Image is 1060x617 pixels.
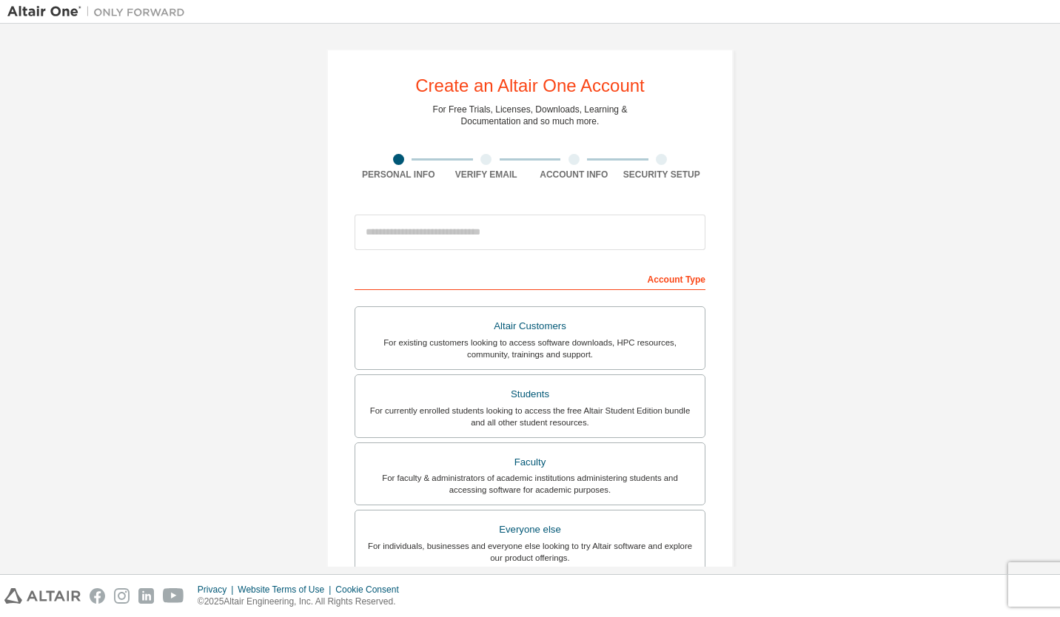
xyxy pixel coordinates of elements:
[238,584,335,596] div: Website Terms of Use
[364,540,696,564] div: For individuals, businesses and everyone else looking to try Altair software and explore our prod...
[364,405,696,428] div: For currently enrolled students looking to access the free Altair Student Edition bundle and all ...
[335,584,407,596] div: Cookie Consent
[618,169,706,181] div: Security Setup
[364,519,696,540] div: Everyone else
[198,584,238,596] div: Privacy
[355,169,443,181] div: Personal Info
[443,169,531,181] div: Verify Email
[364,452,696,473] div: Faculty
[163,588,184,604] img: youtube.svg
[364,337,696,360] div: For existing customers looking to access software downloads, HPC resources, community, trainings ...
[364,472,696,496] div: For faculty & administrators of academic institutions administering students and accessing softwa...
[7,4,192,19] img: Altair One
[114,588,130,604] img: instagram.svg
[138,588,154,604] img: linkedin.svg
[90,588,105,604] img: facebook.svg
[355,266,705,290] div: Account Type
[198,596,408,608] p: © 2025 Altair Engineering, Inc. All Rights Reserved.
[433,104,628,127] div: For Free Trials, Licenses, Downloads, Learning & Documentation and so much more.
[4,588,81,604] img: altair_logo.svg
[364,316,696,337] div: Altair Customers
[530,169,618,181] div: Account Info
[364,384,696,405] div: Students
[415,77,645,95] div: Create an Altair One Account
